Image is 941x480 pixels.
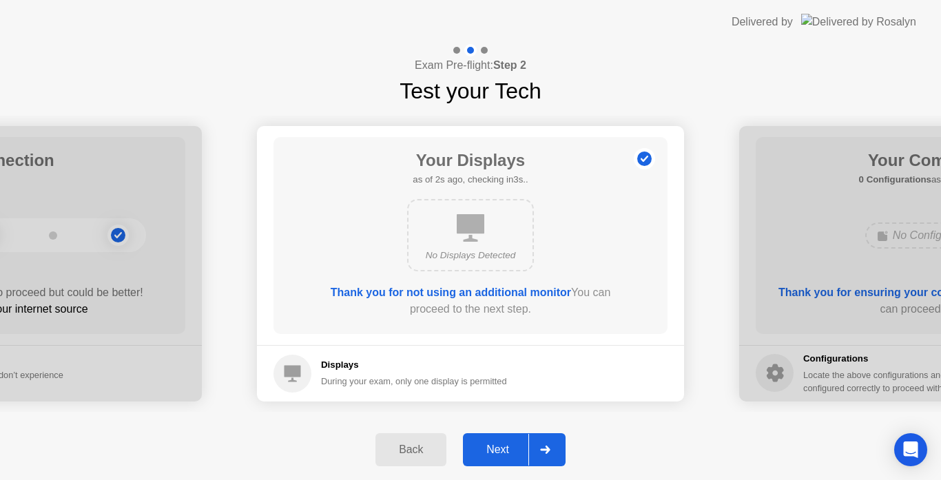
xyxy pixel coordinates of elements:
[463,433,566,466] button: Next
[313,284,628,317] div: You can proceed to the next step.
[321,375,507,388] div: During your exam, only one display is permitted
[321,358,507,372] h5: Displays
[420,249,521,262] div: No Displays Detected
[375,433,446,466] button: Back
[400,74,541,107] h1: Test your Tech
[331,286,571,298] b: Thank you for not using an additional monitor
[413,148,528,173] h1: Your Displays
[380,444,442,456] div: Back
[801,14,916,30] img: Delivered by Rosalyn
[467,444,528,456] div: Next
[894,433,927,466] div: Open Intercom Messenger
[732,14,793,30] div: Delivered by
[415,57,526,74] h4: Exam Pre-flight:
[413,173,528,187] h5: as of 2s ago, checking in3s..
[493,59,526,71] b: Step 2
